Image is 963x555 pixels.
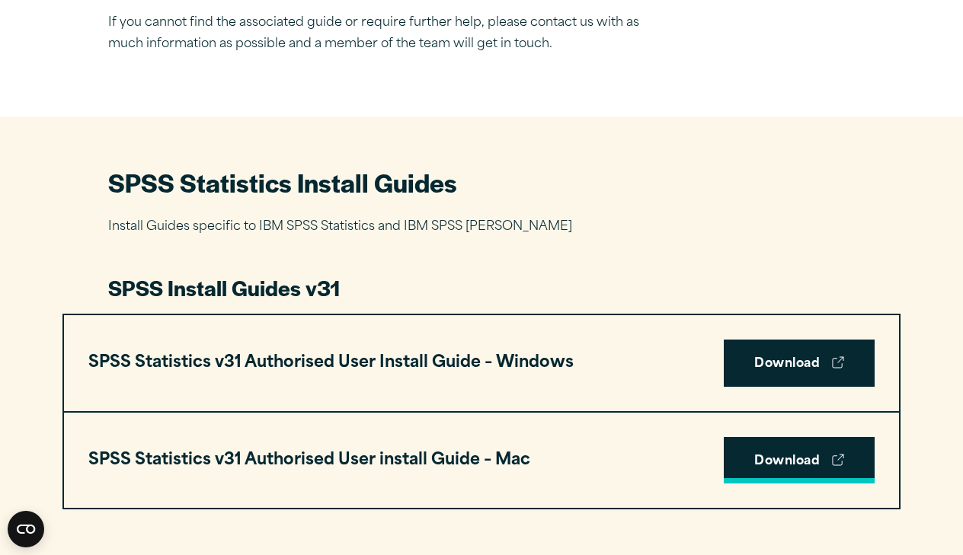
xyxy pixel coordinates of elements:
[108,216,855,238] p: Install Guides specific to IBM SPSS Statistics and IBM SPSS [PERSON_NAME]
[108,273,855,302] h3: SPSS Install Guides v31
[88,349,574,378] h3: SPSS Statistics v31 Authorised User Install Guide – Windows
[724,340,875,387] a: Download
[88,446,530,475] h3: SPSS Statistics v31 Authorised User install Guide – Mac
[108,12,641,56] p: If you cannot find the associated guide or require further help, please contact us with as much i...
[724,437,875,484] a: Download
[108,165,855,199] h2: SPSS Statistics Install Guides
[8,511,44,547] button: Open CMP widget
